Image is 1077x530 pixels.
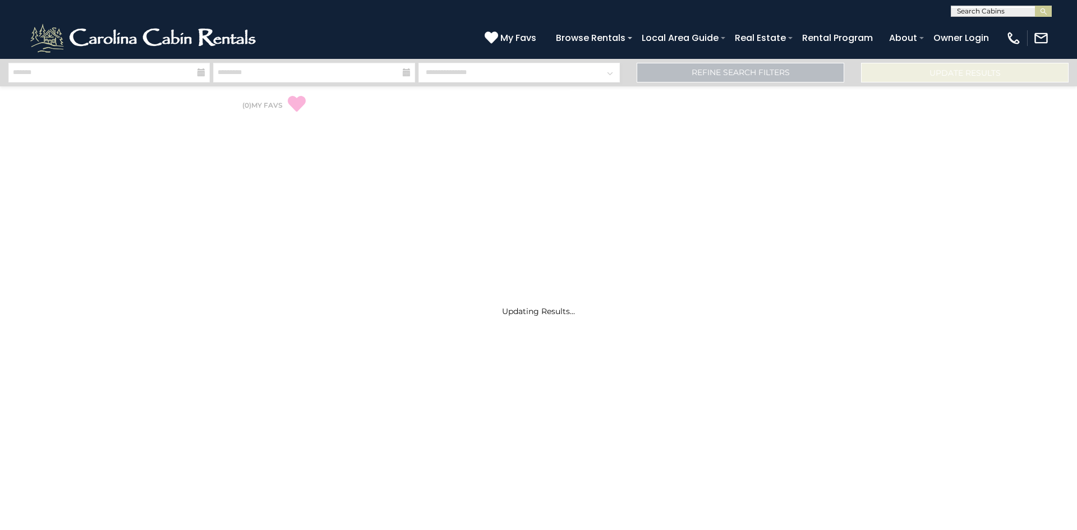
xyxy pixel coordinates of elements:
a: Owner Login [928,28,995,48]
span: My Favs [500,31,536,45]
a: Browse Rentals [550,28,631,48]
a: My Favs [485,31,539,45]
img: White-1-2.png [28,21,261,55]
a: About [883,28,923,48]
img: mail-regular-white.png [1033,30,1049,46]
a: Real Estate [729,28,791,48]
a: Rental Program [797,28,878,48]
a: Local Area Guide [636,28,724,48]
img: phone-regular-white.png [1006,30,1021,46]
